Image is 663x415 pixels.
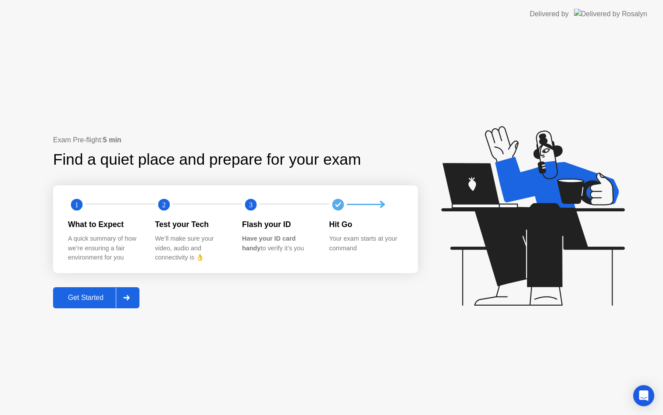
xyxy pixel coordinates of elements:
text: 3 [249,200,253,209]
div: Your exam starts at your command [329,234,403,253]
text: 1 [75,200,78,209]
b: 5 min [103,136,121,144]
button: Get Started [53,287,139,308]
div: Find a quiet place and prepare for your exam [53,148,362,171]
div: A quick summary of how we’re ensuring a fair environment for you [68,234,141,263]
div: Delivered by [530,9,569,19]
div: We’ll make sure your video, audio and connectivity is 👌 [155,234,228,263]
div: Test your Tech [155,219,228,230]
div: Flash your ID [242,219,315,230]
div: What to Expect [68,219,141,230]
div: Hit Go [329,219,403,230]
div: to verify it’s you [242,234,315,253]
div: Open Intercom Messenger [633,385,654,406]
b: Have your ID card handy [242,235,296,252]
img: Delivered by Rosalyn [574,9,647,19]
div: Get Started [56,294,116,302]
text: 2 [162,200,165,209]
div: Exam Pre-flight: [53,135,418,145]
